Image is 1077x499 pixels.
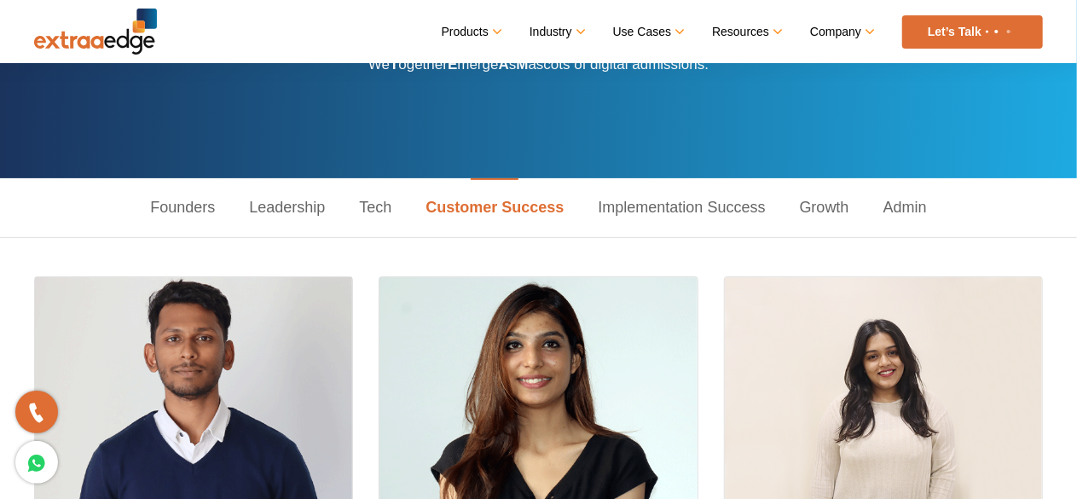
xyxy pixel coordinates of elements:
strong: E [448,56,457,73]
a: Customer Success [408,178,581,237]
a: Implementation Success [582,178,783,237]
a: Admin [866,178,944,237]
a: Company [810,20,872,44]
strong: M [516,56,528,73]
a: Industry [530,20,583,44]
strong: A [499,56,509,73]
a: Use Cases [613,20,682,44]
a: Tech [342,178,408,237]
a: Products [442,20,500,44]
a: Let’s Talk [902,15,1043,49]
a: Growth [783,178,866,237]
strong: T [390,56,398,73]
p: We ogether merge s ascots of digital admissions. [368,52,709,77]
a: Founders [133,178,232,237]
a: Resources [712,20,780,44]
a: Leadership [232,178,342,237]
